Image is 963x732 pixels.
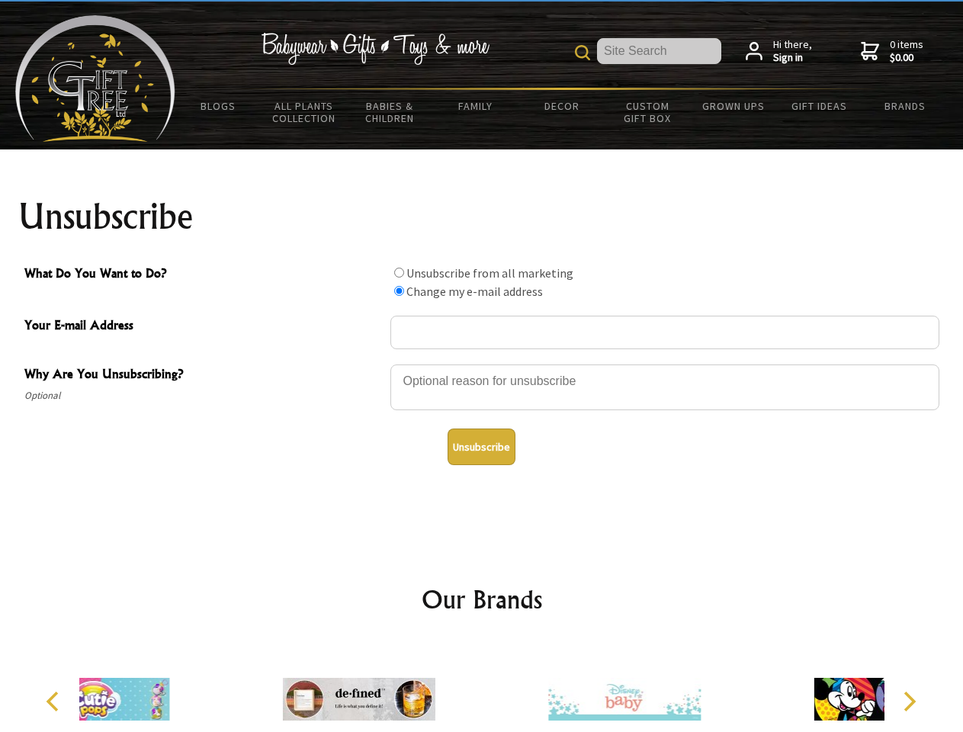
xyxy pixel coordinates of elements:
span: What Do You Want to Do? [24,264,383,286]
img: Babywear - Gifts - Toys & more [261,33,490,65]
h2: Our Brands [30,581,933,618]
span: 0 items [890,37,923,65]
input: Your E-mail Address [390,316,939,349]
span: Why Are You Unsubscribing? [24,364,383,387]
a: Grown Ups [690,90,776,122]
a: 0 items$0.00 [861,38,923,65]
span: Optional [24,387,383,405]
span: Hi there, [773,38,812,65]
label: Change my e-mail address [406,284,543,299]
button: Previous [38,685,72,718]
a: Hi there,Sign in [746,38,812,65]
a: Family [433,90,519,122]
strong: Sign in [773,51,812,65]
button: Unsubscribe [448,429,515,465]
label: Unsubscribe from all marketing [406,265,573,281]
a: Decor [518,90,605,122]
a: Custom Gift Box [605,90,691,134]
a: All Plants Collection [262,90,348,134]
h1: Unsubscribe [18,198,945,235]
a: Gift Ideas [776,90,862,122]
input: What Do You Want to Do? [394,268,404,278]
input: What Do You Want to Do? [394,286,404,296]
button: Next [892,685,926,718]
img: product search [575,45,590,60]
a: Brands [862,90,949,122]
img: Babyware - Gifts - Toys and more... [15,15,175,142]
input: Site Search [597,38,721,64]
a: BLOGS [175,90,262,122]
strong: $0.00 [890,51,923,65]
a: Babies & Children [347,90,433,134]
textarea: Why Are You Unsubscribing? [390,364,939,410]
span: Your E-mail Address [24,316,383,338]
